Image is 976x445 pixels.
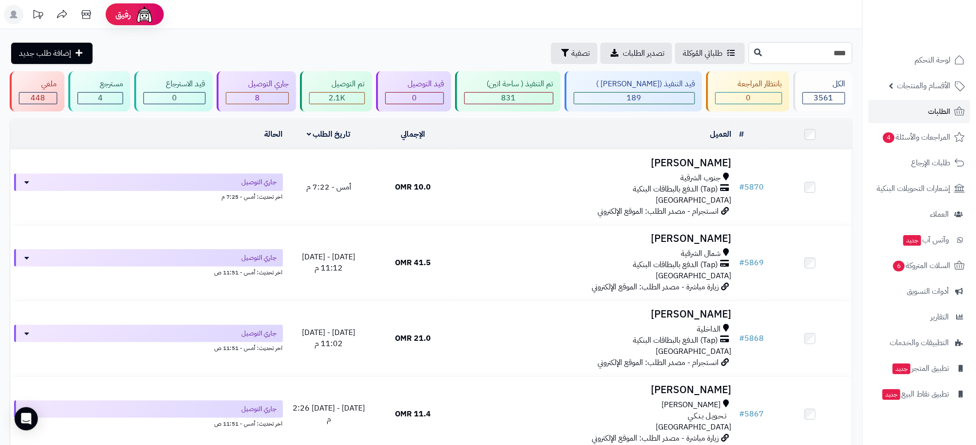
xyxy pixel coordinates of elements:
span: 3561 [814,92,834,104]
a: ملغي 448 [8,71,66,111]
span: 0 [172,92,177,104]
span: جنوب الشرقية [680,173,721,184]
div: اخر تحديث: أمس - 11:51 ص [14,267,283,277]
div: بانتظار المراجعة [715,79,782,90]
span: 8 [255,92,260,104]
div: 0 [386,93,444,104]
img: ai-face.png [135,5,154,24]
span: جديد [893,364,911,374]
span: # [739,257,744,269]
a: الكل3561 [791,71,855,111]
div: تم التوصيل [309,79,365,90]
div: 0 [144,93,205,104]
a: لوحة التحكم [868,48,970,72]
span: [DATE] - [DATE] 2:26 م [293,402,365,425]
span: جاري التوصيل [242,177,277,187]
a: العميل [710,128,731,140]
a: # [739,128,744,140]
a: التقارير [868,305,970,329]
a: تحديثات المنصة [26,5,50,27]
div: اخر تحديث: أمس - 11:51 ص [14,342,283,352]
a: السلات المتروكة6 [868,254,970,277]
span: [PERSON_NAME] [661,399,721,411]
span: جاري التوصيل [242,404,277,414]
div: قيد التوصيل [385,79,444,90]
a: العملاء [868,203,970,226]
a: التطبيقات والخدمات [868,331,970,354]
span: 189 [627,92,642,104]
a: قيد التوصيل 0 [374,71,454,111]
span: جاري التوصيل [242,253,277,263]
span: تـحـويـل بـنـكـي [688,411,726,422]
div: اخر تحديث: أمس - 11:51 ص [14,418,283,428]
div: جاري التوصيل [226,79,289,90]
span: [DATE] - [DATE] 11:12 م [302,251,355,274]
span: [GEOGRAPHIC_DATA] [656,346,731,357]
a: طلباتي المُوكلة [675,43,745,64]
span: 11.4 OMR [395,408,431,420]
span: جديد [903,235,921,246]
div: قيد الاسترجاع [143,79,205,90]
a: قيد الاسترجاع 0 [132,71,215,111]
span: تصفية [571,48,590,59]
span: التطبيقات والخدمات [890,336,949,350]
div: ملغي [19,79,57,90]
span: [DATE] - [DATE] 11:02 م [302,327,355,350]
span: (Tap) الدفع بالبطاقات البنكية [633,335,718,346]
div: 831 [465,93,553,104]
a: جاري التوصيل 8 [215,71,299,111]
span: 448 [31,92,45,104]
span: التقارير [930,310,949,324]
span: لوحة التحكم [914,53,950,67]
div: 8 [226,93,289,104]
div: اخر تحديث: أمس - 7:25 م [14,191,283,201]
span: رفيق [115,9,131,20]
span: العملاء [930,207,949,221]
span: زيارة مباشرة - مصدر الطلب: الموقع الإلكتروني [592,432,719,444]
div: 189 [574,93,695,104]
span: انستجرام - مصدر الطلب: الموقع الإلكتروني [598,357,719,368]
h3: [PERSON_NAME] [459,158,731,169]
span: 4 [98,92,103,104]
span: السلات المتروكة [892,259,950,272]
img: logo-2.png [910,20,967,41]
div: تم التنفيذ ( ساحة اتين) [464,79,553,90]
span: طلباتي المُوكلة [683,48,723,59]
a: تم التوصيل 2.1K [298,71,374,111]
h3: [PERSON_NAME] [459,233,731,244]
span: أدوات التسويق [907,285,949,298]
span: 6 [893,261,905,272]
span: تطبيق المتجر [892,362,949,375]
div: 0 [716,93,782,104]
span: إضافة طلب جديد [19,48,71,59]
span: جاري التوصيل [242,329,277,338]
a: #5869 [739,257,764,269]
span: 831 [502,92,516,104]
span: 0 [412,92,417,104]
a: طلبات الإرجاع [868,151,970,175]
a: إشعارات التحويلات البنكية [868,177,970,200]
span: (Tap) الدفع بالبطاقات البنكية [633,184,718,195]
button: تصفية [551,43,598,64]
span: 2.1K [329,92,345,104]
span: # [739,408,744,420]
div: Open Intercom Messenger [15,407,38,430]
span: أمس - 7:22 م [306,181,351,193]
div: 4 [78,93,123,104]
a: تصدير الطلبات [600,43,672,64]
span: [GEOGRAPHIC_DATA] [656,194,731,206]
a: #5867 [739,408,764,420]
span: وآتس آب [902,233,949,247]
a: وآتس آبجديد [868,228,970,252]
a: أدوات التسويق [868,280,970,303]
span: 10.0 OMR [395,181,431,193]
span: 41.5 OMR [395,257,431,269]
a: تاريخ الطلب [307,128,351,140]
span: [GEOGRAPHIC_DATA] [656,270,731,282]
span: # [739,181,744,193]
div: الكل [803,79,846,90]
div: 448 [19,93,57,104]
span: 21.0 OMR [395,333,431,344]
span: 4 [883,132,895,143]
a: #5870 [739,181,764,193]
